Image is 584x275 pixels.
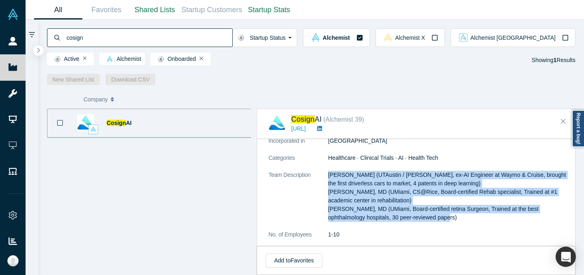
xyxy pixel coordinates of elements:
img: Startup status [238,34,244,41]
span: Alchemist X [395,35,425,41]
a: Startup Customers [179,0,245,19]
button: Bookmark [47,109,73,137]
img: alchemistx Vault Logo [384,33,392,42]
a: Report a bug! [572,110,584,147]
dt: Team Description [268,171,328,230]
input: Search by company name, class, customer, one-liner or category [66,28,232,47]
a: CosignAI [107,120,131,126]
a: Shared Lists [131,0,179,19]
button: Remove Filter [200,56,203,61]
span: Active [51,56,79,62]
span: Alchemist [103,56,141,62]
img: Cosign AI's Logo [77,114,94,131]
span: Showing Results [532,57,575,63]
span: Cosign [291,115,315,123]
span: Alchemist [323,35,350,41]
span: Alchemist [GEOGRAPHIC_DATA] [470,35,556,41]
a: CosignAI [291,115,322,123]
button: Startup Status [232,28,298,47]
img: Ally Hoang's Account [7,255,19,266]
button: Add toFavorites [266,254,322,268]
span: AI [126,120,131,126]
a: Startup Stats [245,0,293,19]
dt: Categories [268,154,328,171]
span: AI [315,115,322,123]
span: Onboarded [154,56,196,62]
a: Favorites [82,0,131,19]
button: New Shared List [47,74,100,85]
button: Download CSV [105,74,155,85]
button: Close [557,115,569,128]
a: [URL] [291,125,306,132]
dd: 1-10 [328,230,570,239]
button: alchemist_aj Vault LogoAlchemist [GEOGRAPHIC_DATA] [451,28,575,47]
img: alchemist_aj Vault Logo [459,33,468,42]
img: Startup status [158,56,164,62]
img: alchemist Vault Logo [107,56,113,62]
img: Cosign AI's Logo [268,115,286,132]
button: Company [84,91,143,108]
dd: [GEOGRAPHIC_DATA] [328,137,570,145]
dt: No. of Employees [268,230,328,247]
small: ( Alchemist 39 ) [323,116,364,123]
img: alchemist Vault Logo [311,33,320,42]
img: Alchemist Vault Logo [7,9,19,20]
dt: Incorporated in [268,137,328,154]
a: All [34,0,82,19]
img: alchemist Vault Logo [90,127,96,132]
strong: 1 [554,57,557,63]
button: Remove Filter [83,56,87,61]
button: alchemist Vault LogoAlchemist [303,28,369,47]
span: Cosign [107,120,126,126]
p: [PERSON_NAME] (UTAustin / [PERSON_NAME], ex-AI Engineer at Waymo & Cruise, brought the first driv... [328,171,570,222]
span: Company [84,91,108,108]
span: Healthcare · Clinical Trials · AI · Health Tech [328,155,438,161]
img: Startup status [54,56,60,62]
button: alchemistx Vault LogoAlchemist X [376,28,445,47]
